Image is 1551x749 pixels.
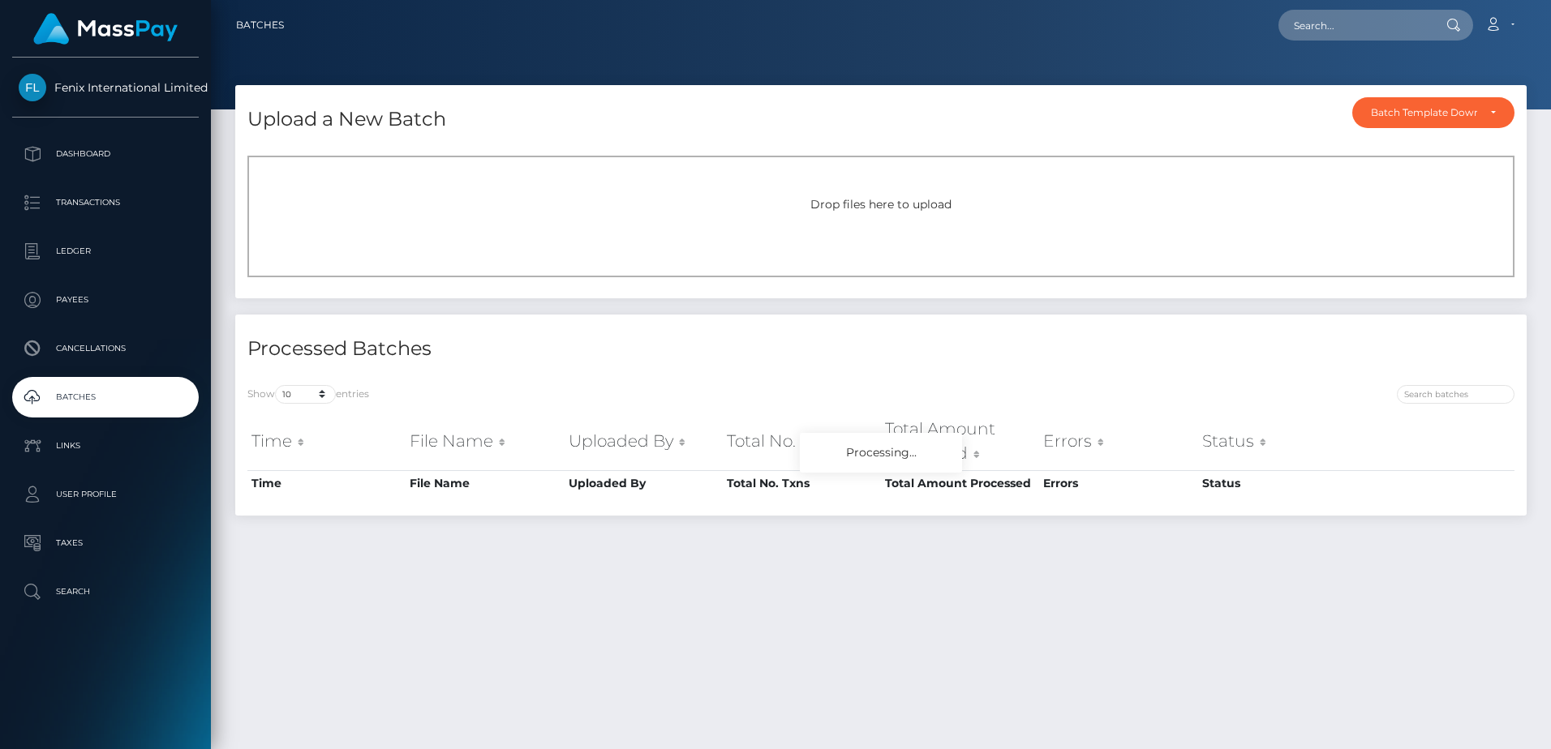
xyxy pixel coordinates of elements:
a: Links [12,426,199,466]
span: Fenix International Limited [12,80,199,95]
a: Batches [236,8,284,42]
p: Cancellations [19,336,192,361]
th: Status [1198,470,1356,496]
th: Total No. Txns [723,413,881,470]
select: Showentries [275,385,336,404]
h4: Upload a New Batch [247,105,446,134]
th: Uploaded By [565,470,723,496]
input: Search... [1278,10,1431,41]
a: Payees [12,280,199,320]
p: User Profile [19,482,192,507]
th: Errors [1039,413,1197,470]
p: Batches [19,385,192,409]
th: Status [1198,413,1356,470]
input: Search batches [1397,385,1514,404]
th: File Name [406,413,564,470]
th: Errors [1039,470,1197,496]
label: Show entries [247,385,369,404]
a: Search [12,571,199,612]
th: Total Amount Processed [881,413,1039,470]
th: Total No. Txns [723,470,881,496]
a: Taxes [12,523,199,563]
th: Uploaded By [565,413,723,470]
h4: Processed Batches [247,335,869,363]
p: Taxes [19,531,192,555]
a: Cancellations [12,328,199,369]
p: Transactions [19,190,192,215]
a: Transactions [12,182,199,223]
th: Total Amount Processed [881,470,1039,496]
a: User Profile [12,474,199,515]
button: Batch Template Download [1352,97,1514,128]
div: Processing... [800,433,962,473]
p: Search [19,580,192,604]
span: Drop files here to upload [810,197,952,212]
th: File Name [406,470,564,496]
th: Time [247,470,406,496]
a: Ledger [12,231,199,272]
p: Dashboard [19,142,192,166]
p: Payees [19,288,192,312]
p: Links [19,434,192,458]
div: Batch Template Download [1371,106,1477,119]
p: Ledger [19,239,192,263]
th: Time [247,413,406,470]
a: Dashboard [12,134,199,174]
a: Batches [12,377,199,417]
img: Fenix International Limited [19,74,46,101]
img: MassPay Logo [33,13,178,45]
